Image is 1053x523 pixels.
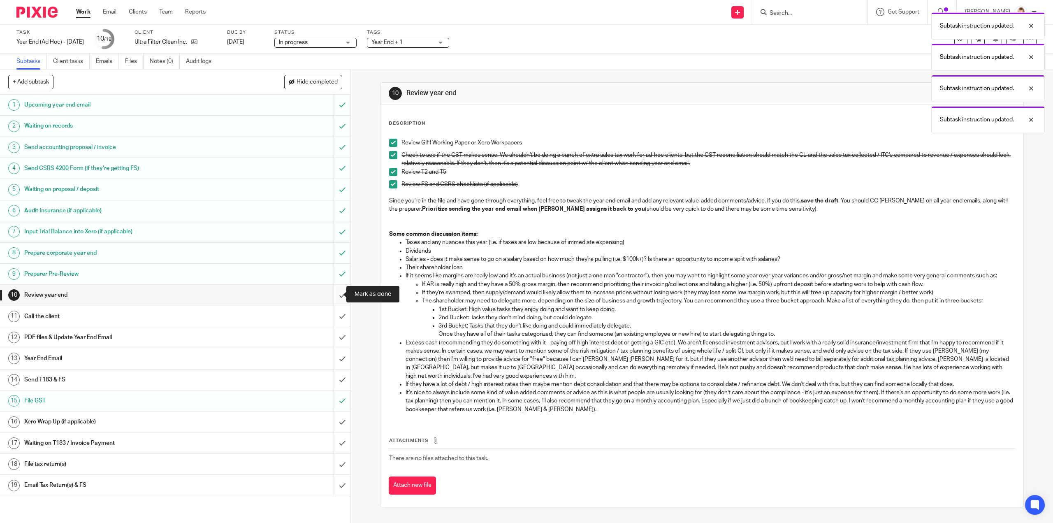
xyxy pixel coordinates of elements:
p: Subtask instruction updated. [940,84,1014,93]
h1: File GST [24,395,225,407]
div: Year End (Ad Hoc) - August 2025 [16,38,84,46]
div: 4 [8,163,20,174]
div: 19 [8,480,20,491]
p: Review FS and CSRS checklists (if applicable) [401,180,1014,197]
div: 1 [8,99,20,111]
button: Hide completed [284,75,342,89]
a: Email [103,8,116,16]
p: 2nd Bucket: Tasks they don't mind doing, but could delegate. [438,314,1014,322]
div: 10 [389,87,402,100]
p: 1st Bucket: High value tasks they enjoy doing and want to keep doing. [438,305,1014,314]
strong: Prioritize sending the year end email when [PERSON_NAME] assigns it back to you [422,206,645,212]
div: 3 [8,142,20,153]
span: Hide completed [297,79,338,86]
span: There are no files attached to this task. [389,456,488,461]
p: The shareholder may need to delegate more, depending on the size of business and growth trajector... [422,297,1014,305]
p: Subtask instruction updated. [940,116,1014,124]
a: Reports [185,8,206,16]
h1: PDF files & Update Year End Email [24,331,225,344]
label: Client [135,29,217,36]
div: 12 [8,332,20,343]
div: 17 [8,437,20,449]
h1: Call the client [24,310,225,323]
label: Tags [367,29,449,36]
p: Salaries - does it make sense to go on a salary based on how much they're pulling (i.e. $100k+)? ... [406,255,1014,263]
div: 9 [8,268,20,280]
div: 6 [8,205,20,216]
span: Attachments [389,438,429,443]
a: Client tasks [53,53,90,70]
p: Check to see if the GST makes sense. We shouldn't be doing a bunch of extra sales tax work for ad... [401,151,1014,168]
p: Review GIFI Working Paper or Xero Workpapers [401,139,1014,147]
h1: Send T183 & FS [24,374,225,386]
p: Ultra Filter Clean Inc. [135,38,187,46]
h1: Review year end [24,289,225,301]
p: If they have a lot of debt / high interest rates then maybe mention debt consolidation and that t... [406,380,1014,388]
h1: Waiting on proposal / deposit [24,183,225,195]
h1: Waiting on T183 / Invoice Payment [24,437,225,449]
small: /19 [104,37,111,42]
p: 3rd Bucket: Tasks that they don't like doing and could immediately delegate. [438,322,1014,330]
label: Due by [227,29,264,36]
div: 8 [8,247,20,259]
p: Taxes and any nuances this year (i.e. if taxes are low because of immediate expensing) [406,238,1014,246]
a: Work [76,8,90,16]
button: + Add subtask [8,75,53,89]
a: Team [159,8,173,16]
label: Status [274,29,357,36]
a: Emails [96,53,119,70]
img: Pixie [16,7,58,18]
h1: Review year end [406,89,719,98]
div: 16 [8,416,20,428]
div: Year End (Ad Hoc) - [DATE] [16,38,84,46]
div: 18 [8,458,20,470]
img: Tayler%20Headshot%20Compressed%20Resized%202.jpg [1014,6,1027,19]
div: 14 [8,374,20,386]
h1: Xero Wrap Up (if applicable) [24,416,225,428]
span: [DATE] [227,39,244,45]
div: 13 [8,353,20,364]
p: Dividends [406,247,1014,255]
h1: Input Trial Balance into Xero (if applicable) [24,225,225,238]
h1: Upcoming year end email [24,99,225,111]
h1: Send CSRS 4200 Form (if they're getting FS) [24,162,225,174]
a: Notes (0) [150,53,180,70]
p: Review T2 and T5 [401,168,1014,176]
a: Clients [129,8,147,16]
h1: Audit Insurance (if applicable) [24,205,225,217]
a: Audit logs [186,53,218,70]
h1: Email Tax Return(s) & FS [24,479,225,491]
p: It's nice to always include some kind of value added comments or advice as this is what people ar... [406,388,1014,414]
p: Subtask instruction updated. [940,53,1014,61]
div: 15 [8,395,20,407]
p: Subtask instruction updated. [940,22,1014,30]
p: Excess cash (recommending they do something with it - paying off high interest debt or getting a ... [406,339,1014,380]
p: If it seems like margins are really low and it's an actual business (not just a one man "contract... [406,272,1014,280]
button: Attach new file [389,477,436,495]
p: If they're swamped, then supply/demand would likely allow them to increase prices without losing ... [422,288,1014,297]
div: 7 [8,226,20,237]
h1: Preparer Pre-Review [24,268,225,280]
div: 5 [8,184,20,195]
div: 11 [8,311,20,322]
a: Subtasks [16,53,47,70]
label: Task [16,29,84,36]
div: 10 [97,34,111,44]
h1: Prepare corporate year end [24,247,225,259]
p: Description [389,120,425,127]
p: Since you're in the file and have gone through everything, feel free to tweak the year end email ... [389,197,1014,238]
strong: save the draft [801,198,838,204]
a: Files [125,53,144,70]
div: 2 [8,121,20,132]
strong: Some common discussion items: [389,231,478,237]
span: In progress [279,40,308,45]
h1: Send accounting proposal / invoice [24,141,225,153]
p: If AR is really high and they have a 50% gross margin, then recommend prioritizing their invoicin... [422,280,1014,288]
h1: Waiting on records [24,120,225,132]
p: Their shareholder loan [406,263,1014,272]
h1: File tax return(s) [24,458,225,470]
p: Once they have all of their tasks categorized, they can find someone (an existing employee or new... [438,330,1014,338]
div: 10 [8,289,20,301]
h1: Year End Email [24,352,225,365]
span: Year End + 1 [371,40,403,45]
